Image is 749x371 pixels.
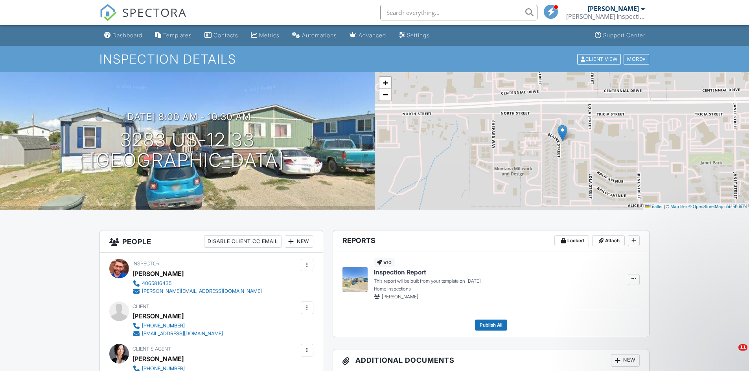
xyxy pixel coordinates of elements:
[90,130,285,171] h1: 3283 US-12 33 [GEOGRAPHIC_DATA]
[576,56,623,62] a: Client View
[163,32,192,38] div: Templates
[359,32,386,38] div: Advanced
[722,344,741,363] iframe: Intercom live chat
[558,125,567,141] img: Marker
[142,288,262,294] div: [PERSON_NAME][EMAIL_ADDRESS][DOMAIN_NAME]
[124,111,251,122] h3: [DATE] 8:00 am - 10:30 am
[133,303,149,309] span: Client
[380,5,537,20] input: Search everything...
[122,4,187,20] span: SPECTORA
[738,344,747,351] span: 11
[396,28,433,43] a: Settings
[664,204,665,209] span: |
[592,28,648,43] a: Support Center
[611,354,640,367] div: New
[99,11,187,27] a: SPECTORA
[603,32,645,38] div: Support Center
[133,330,223,338] a: [EMAIL_ADDRESS][DOMAIN_NAME]
[101,28,145,43] a: Dashboard
[133,287,262,295] a: [PERSON_NAME][EMAIL_ADDRESS][DOMAIN_NAME]
[99,52,650,66] h1: Inspection Details
[379,77,391,89] a: Zoom in
[645,204,663,209] a: Leaflet
[302,32,337,38] div: Automations
[666,204,687,209] a: © MapTiler
[688,204,747,209] a: © OpenStreetMap contributors
[133,280,262,287] a: 4065816435
[204,235,282,248] div: Disable Client CC Email
[201,28,241,43] a: Contacts
[379,89,391,101] a: Zoom out
[624,54,649,64] div: More
[99,4,117,21] img: The Best Home Inspection Software - Spectora
[213,32,238,38] div: Contacts
[112,32,142,38] div: Dashboard
[100,230,323,253] h3: People
[407,32,430,38] div: Settings
[142,331,223,337] div: [EMAIL_ADDRESS][DOMAIN_NAME]
[259,32,280,38] div: Metrics
[346,28,389,43] a: Advanced
[133,268,184,280] div: [PERSON_NAME]
[133,261,160,267] span: Inspector
[142,280,171,287] div: 4065816435
[133,353,184,365] a: [PERSON_NAME]
[588,5,639,13] div: [PERSON_NAME]
[133,310,184,322] div: [PERSON_NAME]
[566,13,645,20] div: Moore Inspections LLC
[248,28,283,43] a: Metrics
[133,346,171,352] span: Client's Agent
[142,323,185,329] div: [PHONE_NUMBER]
[285,235,313,248] div: New
[577,54,621,64] div: Client View
[383,78,388,88] span: +
[289,28,340,43] a: Automations (Basic)
[383,90,388,99] span: −
[133,322,223,330] a: [PHONE_NUMBER]
[152,28,195,43] a: Templates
